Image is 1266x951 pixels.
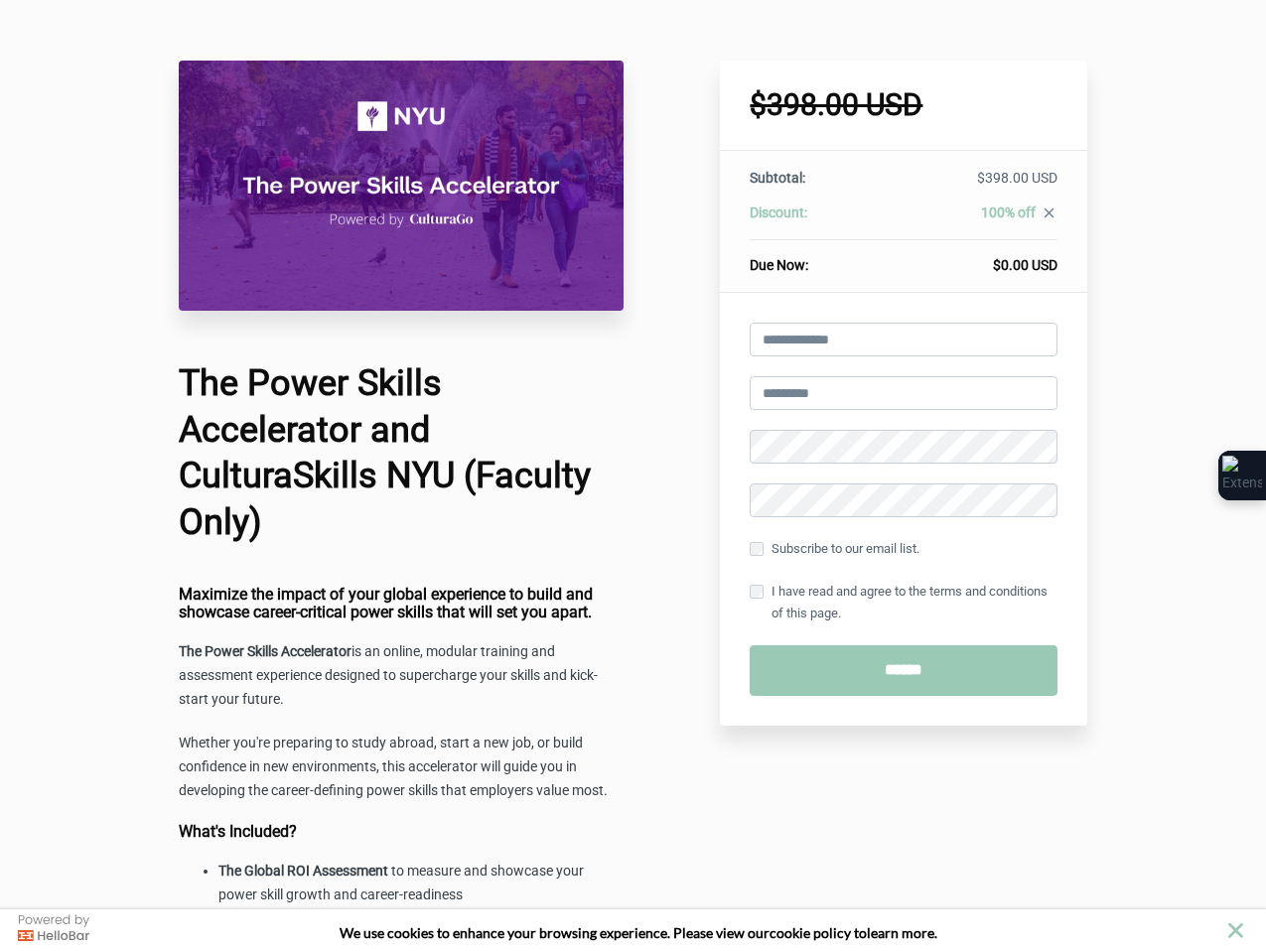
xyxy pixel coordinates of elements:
li: to measure and showcase your power skill growth and career-readiness [218,860,624,907]
label: Subscribe to our email list. [750,538,919,560]
a: close [1036,204,1057,226]
span: 100% off [981,204,1036,220]
img: df048d-50d-f7c-151f-a3e8a0be5b4c_Welcome_Video_Thumbnail_1_.png [179,61,624,311]
p: is an online, modular training and assessment experience designed to supercharge your skills and ... [179,640,624,712]
input: Subscribe to our email list. [750,542,764,556]
strong: The Global ROI Assessment [218,863,388,879]
strong: to [854,924,867,941]
span: Subtotal: [750,170,805,186]
a: cookie policy [770,924,851,941]
span: $0.00 USD [993,257,1057,273]
i: close [1041,204,1057,221]
h1: $398.00 USD [750,90,1057,120]
th: Discount: [750,203,879,240]
h4: Maximize the impact of your global experience to build and showcase career-critical power skills ... [179,586,624,620]
h4: What's Included? [179,823,624,841]
button: close [1223,918,1248,943]
h1: The Power Skills Accelerator and CulturaSkills NYU (Faculty Only) [179,360,624,546]
label: I have read and agree to the terms and conditions of this page. [750,581,1057,624]
td: $398.00 USD [880,168,1057,203]
span: learn more. [867,924,937,941]
img: Extension Icon [1222,456,1262,495]
strong: The Power Skills Accelerator [179,643,352,659]
p: Whether you're preparing to study abroad, start a new job, or build confidence in new environment... [179,732,624,803]
input: I have read and agree to the terms and conditions of this page. [750,585,764,599]
th: Due Now: [750,240,879,276]
span: We use cookies to enhance your browsing experience. Please view our [340,924,770,941]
